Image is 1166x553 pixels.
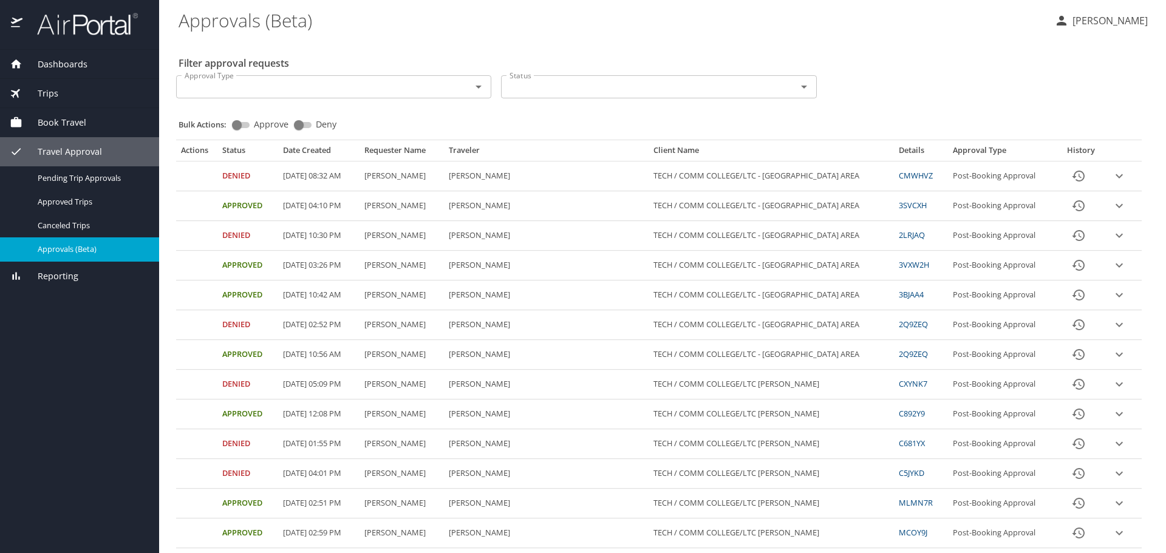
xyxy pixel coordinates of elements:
[1049,10,1153,32] button: [PERSON_NAME]
[899,200,927,211] a: 3SVCXH
[470,78,487,95] button: Open
[899,438,925,449] a: C681YX
[1110,167,1128,185] button: expand row
[360,429,444,459] td: [PERSON_NAME]
[444,370,649,399] td: [PERSON_NAME]
[278,280,360,310] td: [DATE] 10:42 AM
[899,229,925,240] a: 2LRJAQ
[649,399,894,429] td: TECH / COMM COLLEGE/LTC [PERSON_NAME]
[22,116,86,129] span: Book Travel
[948,145,1056,161] th: Approval Type
[899,408,925,419] a: C892Y9
[1064,191,1093,220] button: History
[1064,221,1093,250] button: History
[1110,435,1128,453] button: expand row
[217,429,278,459] td: Denied
[217,340,278,370] td: Approved
[649,489,894,518] td: TECH / COMM COLLEGE/LTC [PERSON_NAME]
[278,221,360,251] td: [DATE] 10:30 PM
[179,119,236,130] p: Bulk Actions:
[948,459,1056,489] td: Post-Booking Approval
[22,270,78,283] span: Reporting
[649,370,894,399] td: TECH / COMM COLLEGE/LTC [PERSON_NAME]
[649,161,894,191] td: TECH / COMM COLLEGE/LTC - [GEOGRAPHIC_DATA] AREA
[649,221,894,251] td: TECH / COMM COLLEGE/LTC - [GEOGRAPHIC_DATA] AREA
[278,459,360,489] td: [DATE] 04:01 PM
[649,429,894,459] td: TECH / COMM COLLEGE/LTC [PERSON_NAME]
[948,280,1056,310] td: Post-Booking Approval
[1110,494,1128,512] button: expand row
[899,348,928,359] a: 2Q9ZEQ
[1064,399,1093,429] button: History
[444,459,649,489] td: [PERSON_NAME]
[217,489,278,518] td: Approved
[278,251,360,280] td: [DATE] 03:26 PM
[1064,280,1093,310] button: History
[176,145,217,161] th: Actions
[1110,256,1128,274] button: expand row
[217,518,278,548] td: Approved
[360,459,444,489] td: [PERSON_NAME]
[22,58,87,71] span: Dashboards
[360,280,444,310] td: [PERSON_NAME]
[948,370,1056,399] td: Post-Booking Approval
[649,145,894,161] th: Client Name
[1110,405,1128,423] button: expand row
[278,145,360,161] th: Date Created
[1110,197,1128,215] button: expand row
[1110,345,1128,364] button: expand row
[649,251,894,280] td: TECH / COMM COLLEGE/LTC - [GEOGRAPHIC_DATA] AREA
[444,489,649,518] td: [PERSON_NAME]
[278,489,360,518] td: [DATE] 02:51 PM
[38,220,145,231] span: Canceled Trips
[1064,251,1093,280] button: History
[38,172,145,184] span: Pending Trip Approvals
[360,399,444,429] td: [PERSON_NAME]
[217,145,278,161] th: Status
[278,161,360,191] td: [DATE] 08:32 AM
[948,489,1056,518] td: Post-Booking Approval
[649,280,894,310] td: TECH / COMM COLLEGE/LTC - [GEOGRAPHIC_DATA] AREA
[38,196,145,208] span: Approved Trips
[948,221,1056,251] td: Post-Booking Approval
[38,243,145,255] span: Approvals (Beta)
[444,340,649,370] td: [PERSON_NAME]
[444,429,649,459] td: [PERSON_NAME]
[217,191,278,221] td: Approved
[278,191,360,221] td: [DATE] 04:10 PM
[899,527,927,538] a: MCOY9J
[1110,286,1128,304] button: expand row
[899,497,933,508] a: MLMN7R
[894,145,948,161] th: Details
[444,399,649,429] td: [PERSON_NAME]
[948,429,1056,459] td: Post-Booking Approval
[217,280,278,310] td: Approved
[360,251,444,280] td: [PERSON_NAME]
[217,251,278,280] td: Approved
[278,340,360,370] td: [DATE] 10:56 AM
[1110,316,1128,334] button: expand row
[444,280,649,310] td: [PERSON_NAME]
[649,191,894,221] td: TECH / COMM COLLEGE/LTC - [GEOGRAPHIC_DATA] AREA
[649,459,894,489] td: TECH / COMM COLLEGE/LTC [PERSON_NAME]
[1110,464,1128,483] button: expand row
[360,221,444,251] td: [PERSON_NAME]
[948,191,1056,221] td: Post-Booking Approval
[899,170,933,181] a: CMWHVZ
[278,429,360,459] td: [DATE] 01:55 PM
[899,319,928,330] a: 2Q9ZEQ
[217,370,278,399] td: Denied
[899,378,927,389] a: CXYNK7
[444,251,649,280] td: [PERSON_NAME]
[360,310,444,340] td: [PERSON_NAME]
[1110,375,1128,393] button: expand row
[278,518,360,548] td: [DATE] 02:59 PM
[217,221,278,251] td: Denied
[796,78,813,95] button: Open
[948,399,1056,429] td: Post-Booking Approval
[360,370,444,399] td: [PERSON_NAME]
[1064,310,1093,339] button: History
[1064,489,1093,518] button: History
[1069,13,1148,28] p: [PERSON_NAME]
[899,259,929,270] a: 3VXW2H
